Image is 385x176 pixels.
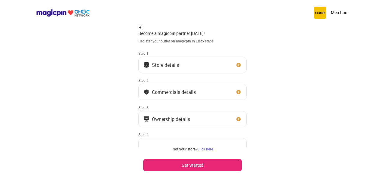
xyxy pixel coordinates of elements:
div: Register your outlet on magicpin in just 5 steps [138,39,247,44]
p: Merchant [331,10,349,16]
div: Commercials details [152,91,196,94]
img: clock_icon_new.67dbf243.svg [236,62,242,68]
div: Step 2 [138,78,247,83]
div: Step 4 [138,132,247,137]
div: Step 3 [138,105,247,110]
div: Step 1 [138,51,247,56]
div: Store details [152,63,179,66]
span: Not your store? [172,147,197,151]
button: Store details [138,57,247,73]
button: Commercials details [138,84,247,100]
button: Bank Details [138,138,247,154]
img: clock_icon_new.67dbf243.svg [236,89,242,95]
img: commercials_icon.983f7837.svg [143,116,149,122]
button: Get Started [143,159,242,171]
div: Hi, Become a magicpin partner [DATE]! [138,24,247,36]
img: ondc-logo-new-small.8a59708e.svg [36,9,90,17]
img: clock_icon_new.67dbf243.svg [236,116,242,122]
img: bank_details_tick.fdc3558c.svg [143,89,149,95]
div: Ownership details [152,118,190,121]
button: Ownership details [138,111,247,127]
a: Click here [197,147,213,151]
img: storeIcon.9b1f7264.svg [143,62,149,68]
img: circus.b677b59b.png [314,7,326,19]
